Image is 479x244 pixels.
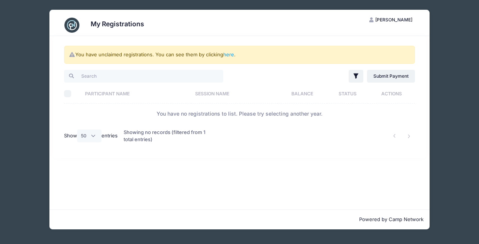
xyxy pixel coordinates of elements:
[368,84,415,104] th: Actions: activate to sort column ascending
[81,84,191,104] th: Participant Name: activate to sort column ascending
[64,130,118,142] label: Show entries
[77,130,102,142] select: Showentries
[64,18,79,33] img: CampNetwork
[327,84,368,104] th: Status: activate to sort column ascending
[367,70,415,83] a: Submit Payment
[64,70,223,83] input: Search
[64,46,415,64] div: You have unclaimed registrations. You can see them by clicking .
[375,17,412,23] span: [PERSON_NAME]
[55,216,424,223] p: Powered by Camp Network
[64,104,415,124] td: You have no registrations to list. Please try selecting another year.
[223,51,234,57] a: here
[278,84,327,104] th: Balance: activate to sort column ascending
[124,124,206,148] div: Showing no records (filtered from 1 total entries)
[363,14,419,26] button: [PERSON_NAME]
[191,84,278,104] th: Session Name: activate to sort column ascending
[64,84,82,104] th: Select All
[91,20,144,28] h3: My Registrations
